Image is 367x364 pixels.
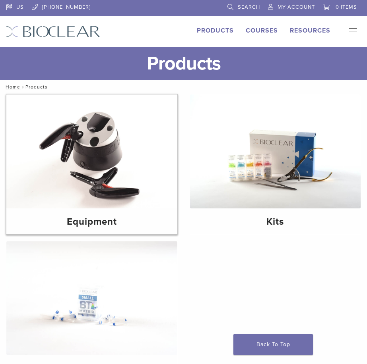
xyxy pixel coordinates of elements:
[196,215,355,229] h4: Kits
[20,85,25,89] span: /
[238,4,260,10] span: Search
[6,94,177,208] img: Equipment
[3,84,20,90] a: Home
[246,27,278,35] a: Courses
[290,27,330,35] a: Resources
[278,4,315,10] span: My Account
[190,94,361,234] a: Kits
[197,27,234,35] a: Products
[336,4,357,10] span: 0 items
[6,94,177,234] a: Equipment
[233,334,313,355] a: Back To Top
[13,215,171,229] h4: Equipment
[6,26,100,37] img: Bioclear
[190,94,361,208] img: Kits
[342,26,361,38] nav: Primary Navigation
[6,241,177,355] img: Reorder Components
